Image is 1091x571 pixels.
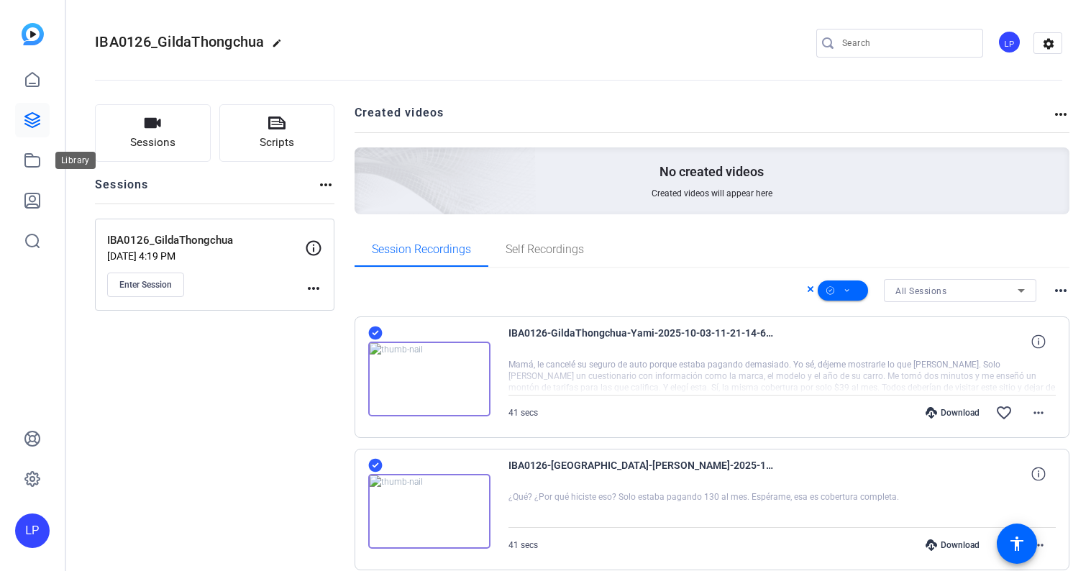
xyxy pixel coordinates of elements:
[368,342,490,416] img: thumb-nail
[918,407,987,419] div: Download
[659,163,764,181] p: No created videos
[995,536,1013,554] mat-icon: favorite_border
[107,250,305,262] p: [DATE] 4:19 PM
[508,324,775,359] span: IBA0126-GildaThongchua-Yami-2025-10-03-11-21-14-691-1
[1030,404,1047,421] mat-icon: more_horiz
[918,539,987,551] div: Download
[508,457,775,491] span: IBA0126-[GEOGRAPHIC_DATA]-[PERSON_NAME]-2025-10-03-11-21-14-691-0
[1034,33,1063,55] mat-icon: settings
[1052,106,1069,123] mat-icon: more_horiz
[95,33,265,50] span: IBA0126_GildaThongchua
[119,279,172,291] span: Enter Session
[95,104,211,162] button: Sessions
[508,540,538,550] span: 41 secs
[107,273,184,297] button: Enter Session
[130,134,175,151] span: Sessions
[317,176,334,193] mat-icon: more_horiz
[652,188,772,199] span: Created videos will appear here
[355,104,1053,132] h2: Created videos
[1030,536,1047,554] mat-icon: more_horiz
[260,134,294,151] span: Scripts
[995,404,1013,421] mat-icon: favorite_border
[22,23,44,45] img: blue-gradient.svg
[15,513,50,548] div: LP
[107,232,305,249] p: IBA0126_GildaThongchua
[55,152,96,169] div: Library
[998,30,1023,55] ngx-avatar: Layn Pieratt
[895,286,946,296] span: All Sessions
[193,5,537,317] img: Creted videos background
[372,244,471,255] span: Session Recordings
[506,244,584,255] span: Self Recordings
[368,474,490,549] img: thumb-nail
[95,176,149,204] h2: Sessions
[842,35,972,52] input: Search
[272,38,289,55] mat-icon: edit
[508,408,538,418] span: 41 secs
[219,104,335,162] button: Scripts
[1052,282,1069,299] mat-icon: more_horiz
[305,280,322,297] mat-icon: more_horiz
[1008,535,1026,552] mat-icon: accessibility
[998,30,1021,54] div: LP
